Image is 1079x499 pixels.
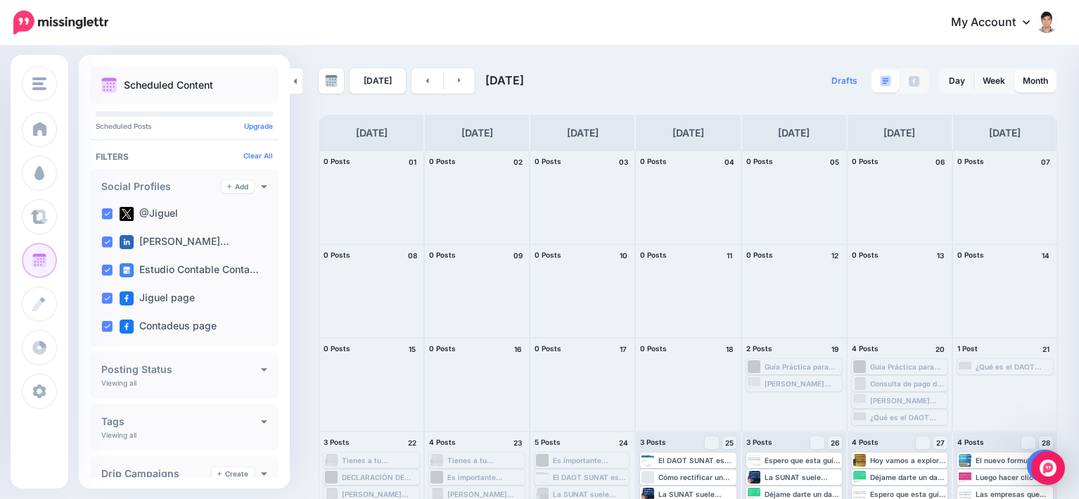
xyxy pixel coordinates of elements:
[324,251,350,259] span: 0 Posts
[1039,436,1053,449] a: 28
[429,157,456,165] span: 0 Posts
[852,344,879,353] span: 4 Posts
[120,263,134,277] img: google_business-square.png
[101,379,136,387] p: Viewing all
[120,291,134,305] img: facebook-square.png
[658,490,734,498] div: La SUNAT suele tener un sistema eficiente, pero el procesamiento puede demorar un poco, especialm...
[616,156,630,168] h4: 03
[852,438,879,446] span: 4 Posts
[324,438,350,446] span: 3 Posts
[852,157,879,165] span: 0 Posts
[616,343,630,355] h4: 17
[222,180,254,193] a: Add
[405,249,419,262] h4: 08
[120,291,195,305] label: Jiguel page
[933,156,947,168] h4: 06
[746,251,773,259] span: 0 Posts
[485,73,524,87] span: [DATE]
[324,157,350,165] span: 0 Posts
[96,122,273,130] p: Scheduled Posts
[746,438,772,446] span: 3 Posts
[120,320,217,334] label: Contadeus page
[429,438,456,446] span: 4 Posts
[101,365,261,374] h4: Posting Status
[989,125,1021,141] h4: [DATE]
[640,251,667,259] span: 0 Posts
[1039,249,1053,262] h4: 14
[976,456,1052,465] div: El nuevo formulario virtual o planilla electrónica se podrá encontrar en el servicio Mis declarac...
[880,75,891,87] img: paragraph-boxed.png
[342,490,418,498] div: [PERSON_NAME] Web 0601 – Nueva planilla electrónica: [URL] #VideoPodránVer #SunatLanzó #Estudioco...
[101,431,136,439] p: Viewing all
[658,456,734,465] div: El DAOT SUNAT es una declaración anual de categoría informativa que deben presentar las empresas ...
[429,251,456,259] span: 0 Posts
[640,438,666,446] span: 3 Posts
[567,125,599,141] h4: [DATE]
[957,344,978,353] span: 1 Post
[870,362,946,371] div: Guía Práctica para Declarar la Renta de Segunda Categoría en [GEOGRAPHIC_DATA] ▸ [URL] #VideoGuía...
[974,70,1014,92] a: Week
[447,490,523,498] div: [PERSON_NAME] Web 0601 – Nueva planilla electrónica: [URL] #VideoPodránVer #SunatLanzó #Estudioco...
[120,320,134,334] img: facebook-square.png
[883,125,915,141] h4: [DATE]
[511,436,525,449] h4: 23
[511,343,525,355] h4: 16
[765,456,841,465] div: Espero que esta guía te haya ayudado a desmitificar el proceso de declaración de la renta de segu...
[212,467,254,480] a: Create
[852,251,879,259] span: 0 Posts
[746,157,773,165] span: 0 Posts
[870,413,946,422] div: ¿Qué es el DAOT SUNAT y cuando se declara? ▸ [URL] #DaotSunat #DeclaraciónAnual #CategoríaInforma...
[461,125,493,141] h4: [DATE]
[765,362,841,371] div: Guía Práctica para Declarar la Renta de Segunda Categoría en [GEOGRAPHIC_DATA] ▸ [URL] #VideoGuía...
[976,362,1052,371] div: ¿Qué es el DAOT SUNAT y cuando se declara? ▸ [URL] #DaotSunat #DeclaraciónAnual #CategoríaInforma...
[976,490,1052,498] div: Las empresas que están obligadas a presentar el DAOT SUNAT son aquellas que cumplen con alguno de...
[356,125,388,141] h4: [DATE]
[429,344,456,353] span: 0 Posts
[32,77,46,90] img: menu.png
[535,251,561,259] span: 0 Posts
[722,249,736,262] h4: 11
[350,68,406,94] a: [DATE]
[1039,343,1053,355] h4: 21
[933,436,947,449] a: 27
[640,344,667,353] span: 0 Posts
[96,151,273,162] h4: Filters
[722,436,736,449] a: 25
[511,249,525,262] h4: 09
[553,456,627,465] div: Es importante consultar las facturas electrónicas también para saber el estado de la factura y as...
[405,343,419,355] h4: 15
[870,456,946,465] div: Hoy vamos a explorar juntos la nueva plataforma de la SUNAT para gestionar las detracciones. Leer...
[101,417,261,427] h4: Tags
[120,207,134,221] img: twitter-square.png
[831,439,839,446] span: 26
[957,438,984,446] span: 4 Posts
[342,473,418,481] div: DECLARACIÓN DE SIRE HASTA PDT 621 -SUNAT: [URL] #SiguienteVideo #PuedesDescargar #Estudiocontable...
[405,156,419,168] h4: 01
[658,473,734,481] div: Cómo rectificar un pago equivocado en SUNAT: Guía paso a paso: [URL] #VideoGuía #Estudiocontable ...
[828,156,842,168] h4: 05
[244,122,273,130] a: Upgrade
[447,456,523,465] div: Tienes a tu disposición diferentes secciones, pero para nuestra declaración de renta de segunda c...
[870,396,946,405] div: [PERSON_NAME] decides dejar pasar el tema y no corregir el error, podrías enfrentarte a sanciones...
[957,251,984,259] span: 0 Posts
[828,249,842,262] h4: 12
[101,469,212,479] h4: Drip Campaigns
[746,344,772,353] span: 2 Posts
[672,125,704,141] h4: [DATE]
[124,80,213,90] p: Scheduled Content
[870,473,946,481] div: Déjame darte un dato interesante: según estadísticas de la SUNAT, más del 30% de los contribuyent...
[933,249,947,262] h4: 13
[725,439,734,446] span: 25
[120,235,134,249] img: linkedin-square.png
[120,207,178,221] label: @Jiguel
[765,490,841,498] div: Déjame darte un dato interesante: según estadísticas de la SUNAT, más del 30% de los contribuyent...
[870,379,946,388] div: Consulta de pago de detracciones SUNAT – Video: [URL] #SunatUsando #NuevaPlataforma #Estudiocontable
[722,156,736,168] h4: 04
[909,76,919,87] img: facebook-grey-square.png
[553,490,627,498] div: La SUNAT suele tener un sistema eficiente, pero el procesamiento puede demorar un poco, especialm...
[447,473,523,481] div: Es importante consultar las facturas electrónicas también para saber el estado de la factura y as...
[243,151,273,160] a: Clear All
[976,473,1052,481] div: Luego hacer clic en >> Registros Electrónicos y escoger una opción Leer más 👉 [URL] #SiguienteVid...
[13,11,108,34] img: Missinglettr
[120,235,229,249] label: [PERSON_NAME]…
